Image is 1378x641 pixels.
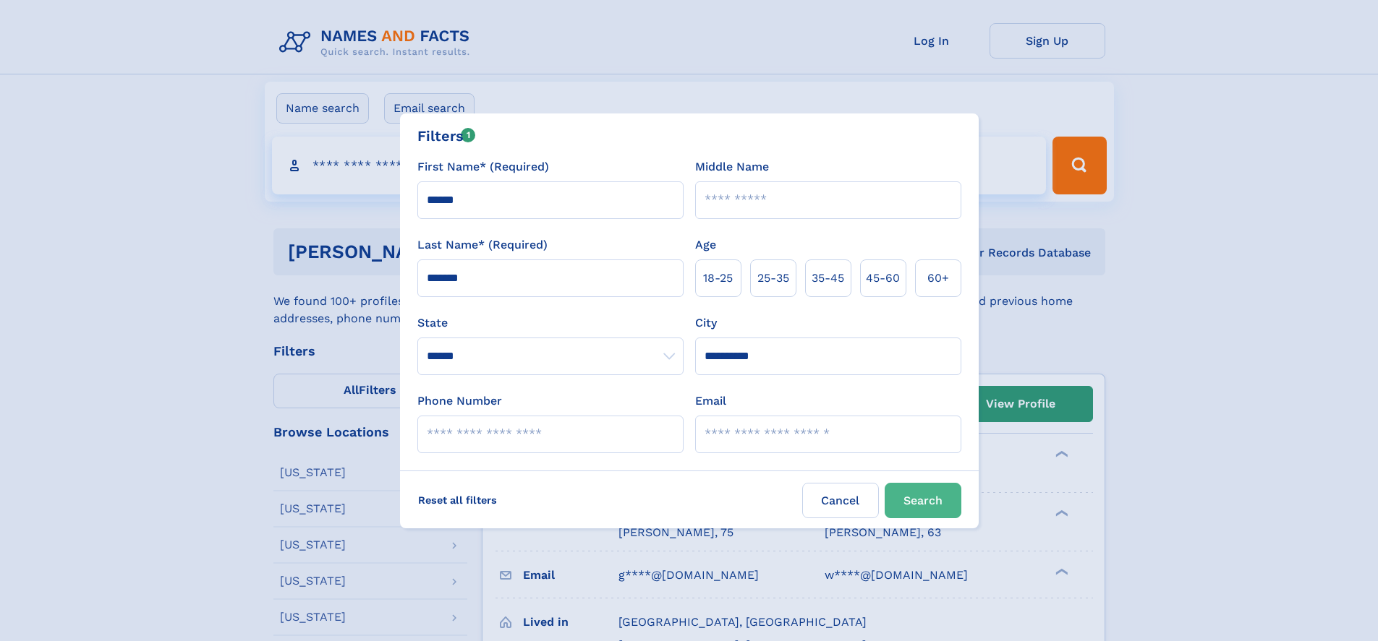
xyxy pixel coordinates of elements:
[757,270,789,287] span: 25‑35
[802,483,879,518] label: Cancel
[695,392,726,410] label: Email
[927,270,949,287] span: 60+
[409,483,506,517] label: Reset all filters
[885,483,961,518] button: Search
[866,270,900,287] span: 45‑60
[417,158,549,176] label: First Name* (Required)
[695,158,769,176] label: Middle Name
[703,270,733,287] span: 18‑25
[417,236,548,254] label: Last Name* (Required)
[812,270,844,287] span: 35‑45
[417,125,476,147] div: Filters
[417,314,684,332] label: State
[695,314,717,332] label: City
[417,392,502,410] label: Phone Number
[695,236,716,254] label: Age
